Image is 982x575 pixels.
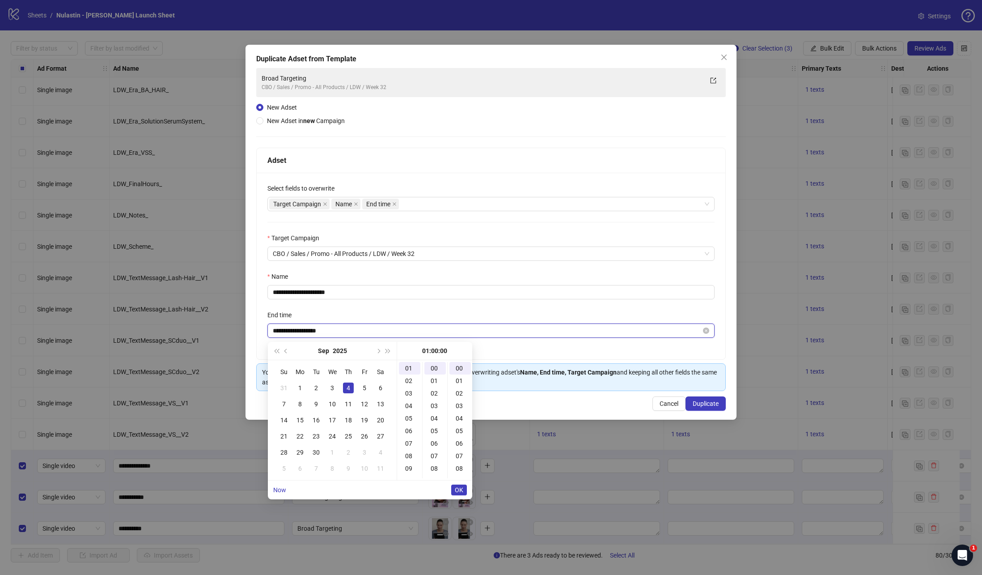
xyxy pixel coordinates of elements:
[273,247,709,260] span: CBO / Sales / Promo - All Products / LDW / Week 32
[267,117,345,124] span: New Adset in Campaign
[424,425,446,437] div: 05
[327,431,338,442] div: 24
[273,199,321,209] span: Target Campaign
[952,545,973,566] iframe: Intercom live chat
[424,375,446,387] div: 01
[267,183,340,193] label: Select fields to overwrite
[356,396,372,412] td: 2025-09-12
[375,447,386,458] div: 4
[279,399,289,409] div: 7
[308,396,324,412] td: 2025-09-09
[399,425,420,437] div: 06
[372,412,389,428] td: 2025-09-20
[399,375,420,387] div: 02
[356,412,372,428] td: 2025-09-19
[267,310,297,320] label: End time
[449,412,471,425] div: 04
[399,387,420,400] div: 03
[373,342,383,360] button: Next month (PageDown)
[308,364,324,380] th: Tu
[449,475,471,487] div: 09
[375,463,386,474] div: 11
[292,396,308,412] td: 2025-09-08
[359,415,370,426] div: 19
[327,383,338,393] div: 3
[323,202,327,206] span: close
[318,342,329,360] button: Choose a month
[324,444,340,460] td: 2025-10-01
[295,415,305,426] div: 15
[292,364,308,380] th: Mo
[308,380,324,396] td: 2025-09-02
[267,155,715,166] div: Adset
[372,364,389,380] th: Sa
[324,364,340,380] th: We
[324,428,340,444] td: 2025-09-24
[401,342,469,360] div: 01:00:00
[295,463,305,474] div: 6
[340,412,356,428] td: 2025-09-18
[372,460,389,477] td: 2025-10-11
[710,77,716,84] span: export
[335,199,352,209] span: Name
[279,431,289,442] div: 21
[356,428,372,444] td: 2025-09-26
[340,428,356,444] td: 2025-09-25
[340,364,356,380] th: Th
[372,380,389,396] td: 2025-09-06
[262,83,703,92] div: CBO / Sales / Promo - All Products / LDW / Week 32
[279,463,289,474] div: 5
[343,447,354,458] div: 2
[276,460,292,477] td: 2025-10-05
[327,399,338,409] div: 10
[392,202,397,206] span: close
[331,199,360,209] span: Name
[424,475,446,487] div: 09
[340,444,356,460] td: 2025-10-02
[375,431,386,442] div: 27
[327,447,338,458] div: 1
[311,399,322,409] div: 9
[281,342,291,360] button: Previous month (PageUp)
[424,400,446,412] div: 03
[359,399,370,409] div: 12
[267,285,715,299] input: Name
[356,460,372,477] td: 2025-10-10
[449,387,471,400] div: 02
[449,362,471,375] div: 00
[359,383,370,393] div: 5
[276,364,292,380] th: Su
[399,412,420,425] div: 05
[520,369,617,376] strong: Name, End time, Target Campaign
[399,362,420,375] div: 01
[424,437,446,450] div: 06
[308,460,324,477] td: 2025-10-07
[372,396,389,412] td: 2025-09-13
[449,400,471,412] div: 03
[717,50,731,64] button: Close
[292,444,308,460] td: 2025-09-29
[324,412,340,428] td: 2025-09-17
[324,396,340,412] td: 2025-09-10
[276,412,292,428] td: 2025-09-14
[295,431,305,442] div: 22
[343,463,354,474] div: 9
[455,486,463,494] span: OK
[399,437,420,450] div: 07
[262,73,703,83] div: Broad Targeting
[276,396,292,412] td: 2025-09-07
[343,415,354,426] div: 18
[327,463,338,474] div: 8
[703,328,709,334] span: close-circle
[327,415,338,426] div: 17
[271,342,281,360] button: Last year (Control + left)
[256,54,726,64] div: Duplicate Adset from Template
[311,447,322,458] div: 30
[292,380,308,396] td: 2025-09-01
[372,428,389,444] td: 2025-09-27
[273,486,286,494] a: Now
[276,444,292,460] td: 2025-09-28
[276,380,292,396] td: 2025-08-31
[311,383,322,393] div: 2
[424,387,446,400] div: 02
